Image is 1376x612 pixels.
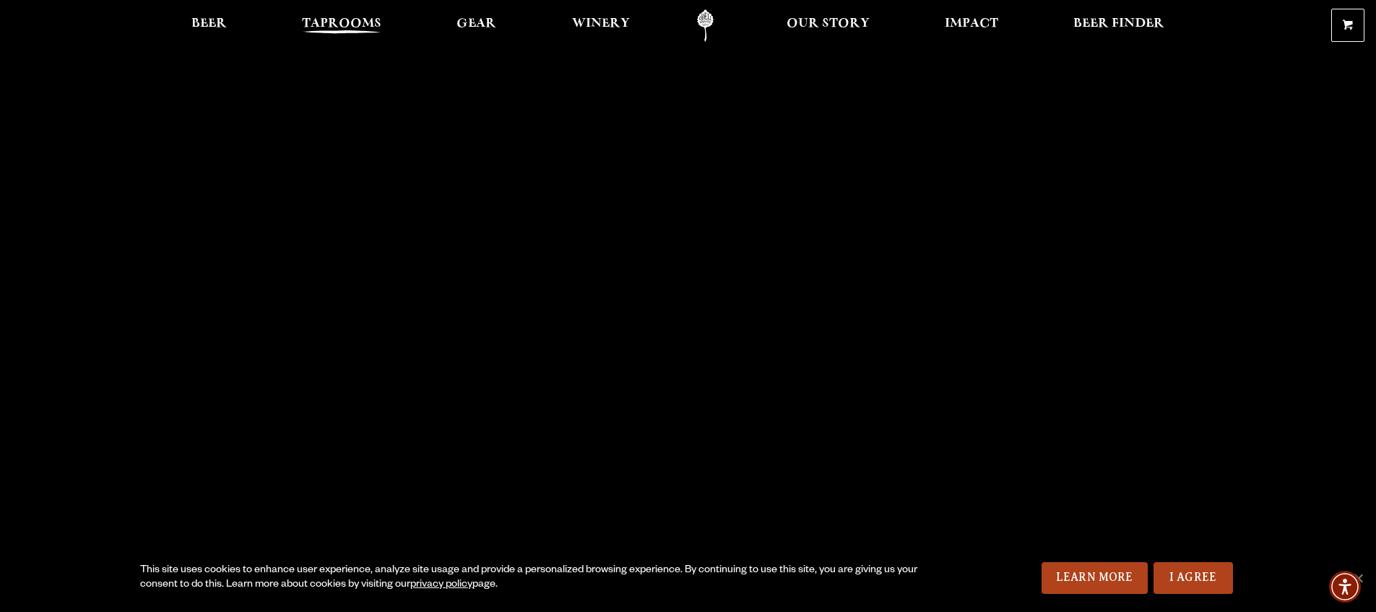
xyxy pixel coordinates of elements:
a: privacy policy [410,579,472,591]
span: Taprooms [302,18,381,30]
span: Beer [191,18,227,30]
a: Impact [935,9,1008,42]
div: This site uses cookies to enhance user experience, analyze site usage and provide a personalized ... [140,564,922,592]
span: Winery [572,18,630,30]
a: Our Story [777,9,879,42]
a: Taprooms [293,9,391,42]
span: Our Story [787,18,870,30]
a: Odell Home [678,9,732,42]
a: Learn More [1042,562,1148,594]
span: Gear [456,18,496,30]
a: Gear [447,9,506,42]
a: Beer [182,9,236,42]
span: Impact [945,18,998,30]
a: Winery [563,9,639,42]
a: Beer Finder [1064,9,1174,42]
span: Beer Finder [1073,18,1164,30]
a: I Agree [1154,562,1233,594]
div: Accessibility Menu [1329,571,1361,603]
